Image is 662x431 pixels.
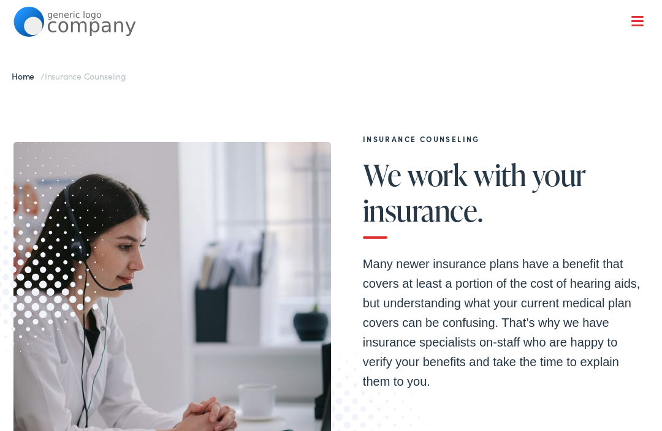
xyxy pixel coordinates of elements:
a: What We Offer [23,49,649,87]
span: Insurance Counseling [45,70,126,82]
span: work [407,159,467,191]
span: with [473,159,526,191]
span: We [363,159,401,191]
span: insurance. [363,194,482,227]
a: Home [12,70,40,82]
span: / [12,70,126,82]
p: Many newer insurance plans have a benefit that covers at least a portion of the cost of hearing a... [363,254,649,391]
span: your [532,159,586,191]
h2: Insurance Counseling [363,135,649,143]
